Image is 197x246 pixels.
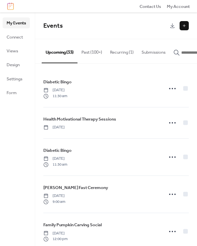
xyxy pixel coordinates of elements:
[43,78,72,86] a: Diabetic Bingo
[43,156,67,162] span: [DATE]
[7,76,22,82] span: Settings
[7,34,23,41] span: Connect
[7,20,26,26] span: My Events
[3,45,30,56] a: Views
[43,193,65,199] span: [DATE]
[43,231,68,236] span: [DATE]
[42,39,77,63] button: Upcoming (33)
[43,20,63,32] span: Events
[43,147,72,154] a: Diabetic Bingo
[43,93,67,99] span: 11:30 am
[43,162,67,168] span: 11:30 am
[43,184,108,191] a: [PERSON_NAME] Fast Ceremony
[43,116,116,123] a: Health Motivational Therapy Sessions
[140,3,161,10] a: Contact Us
[43,236,68,242] span: 12:00 pm
[7,48,18,54] span: Views
[43,87,67,93] span: [DATE]
[3,59,30,70] a: Design
[138,39,169,62] button: Submissions
[106,39,138,62] button: Recurring (1)
[7,62,20,68] span: Design
[3,32,30,42] a: Connect
[77,39,106,62] button: Past (100+)
[43,79,72,85] span: Diabetic Bingo
[43,116,116,123] span: Health Motivational Therapy Sessions
[43,221,102,229] a: Family Pumpkin Carving Social
[7,3,14,10] img: logo
[3,87,30,98] a: Form
[43,124,65,130] span: [DATE]
[3,73,30,84] a: Settings
[43,199,65,205] span: 9:00 am
[167,3,190,10] a: My Account
[7,90,17,96] span: Form
[3,17,30,28] a: My Events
